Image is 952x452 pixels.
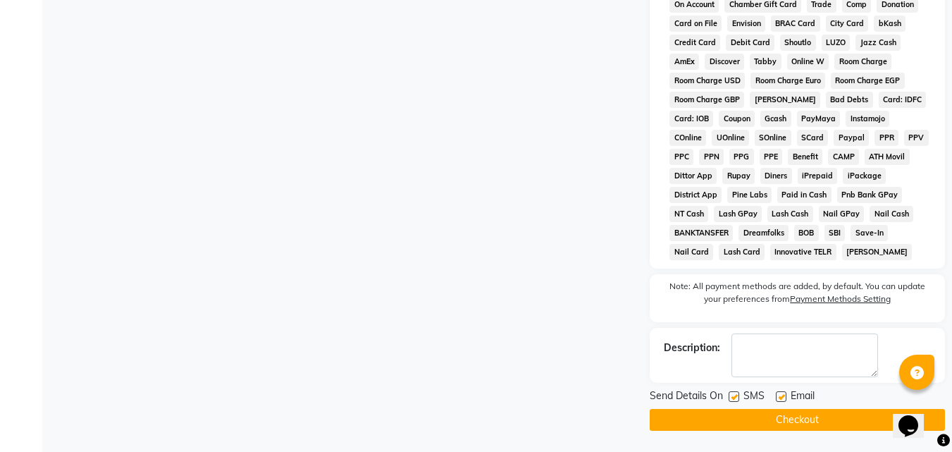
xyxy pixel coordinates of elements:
span: PayMaya [797,111,841,127]
span: BRAC Card [771,16,820,32]
span: Shoutlo [780,35,816,51]
span: Paypal [834,130,869,146]
span: Nail Card [669,244,713,260]
span: Room Charge [834,54,891,70]
span: Pine Labs [727,187,772,203]
span: Email [791,389,815,406]
span: Coupon [719,111,755,127]
span: Send Details On [650,389,723,406]
iframe: chat widget [893,396,938,438]
span: City Card [826,16,869,32]
span: BANKTANSFER [669,225,733,241]
span: AmEx [669,54,699,70]
span: SBI [824,225,846,241]
span: NT Cash [669,206,708,222]
label: Note: All payment methods are added, by default. You can update your preferences from [664,280,931,311]
span: Discover [705,54,744,70]
span: Instamojo [846,111,889,127]
span: Nail Cash [870,206,913,222]
span: bKash [874,16,905,32]
span: SOnline [755,130,791,146]
span: Tabby [750,54,781,70]
span: Envision [727,16,765,32]
span: SMS [743,389,765,406]
span: Pnb Bank GPay [837,187,903,203]
span: BOB [794,225,819,241]
button: Checkout [650,409,945,431]
span: Lash GPay [714,206,762,222]
div: Description: [664,341,720,355]
span: Dittor App [669,168,717,184]
span: Room Charge Euro [750,73,825,89]
span: Bad Debts [826,92,873,108]
span: SCard [797,130,829,146]
span: Debit Card [726,35,774,51]
span: COnline [669,130,706,146]
label: Payment Methods Setting [790,293,891,305]
span: PPN [699,149,724,165]
span: CAMP [828,149,859,165]
span: ATH Movil [865,149,910,165]
span: [PERSON_NAME] [750,92,820,108]
span: Lash Cash [767,206,813,222]
span: iPackage [843,168,886,184]
span: District App [669,187,722,203]
span: PPE [760,149,783,165]
span: Innovative TELR [770,244,836,260]
span: Save-In [851,225,888,241]
span: Nail GPay [819,206,865,222]
span: Diners [760,168,792,184]
span: UOnline [712,130,749,146]
span: Gcash [760,111,791,127]
span: Card: IOB [669,111,713,127]
span: PPG [729,149,754,165]
span: Jazz Cash [855,35,901,51]
span: Paid in Cash [777,187,832,203]
span: Dreamfolks [738,225,789,241]
span: Online W [787,54,829,70]
span: Card: IDFC [879,92,927,108]
span: iPrepaid [798,168,838,184]
span: Room Charge EGP [831,73,905,89]
span: Room Charge USD [669,73,745,89]
span: Benefit [788,149,822,165]
span: Rupay [722,168,755,184]
span: PPV [904,130,929,146]
span: [PERSON_NAME] [842,244,913,260]
span: PPC [669,149,693,165]
span: Room Charge GBP [669,92,744,108]
span: Credit Card [669,35,720,51]
span: Card on File [669,16,722,32]
span: Lash Card [719,244,765,260]
span: LUZO [822,35,851,51]
span: PPR [874,130,898,146]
